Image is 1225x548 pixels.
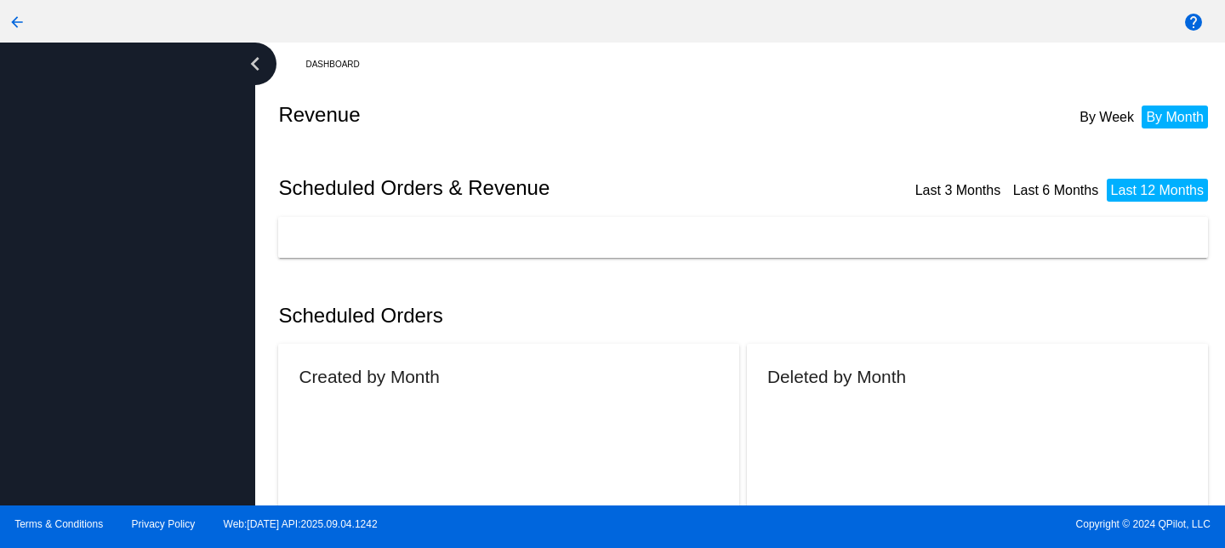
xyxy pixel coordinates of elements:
[7,12,27,32] mat-icon: arrow_back
[132,518,196,530] a: Privacy Policy
[1013,183,1099,197] a: Last 6 Months
[278,176,747,200] h2: Scheduled Orders & Revenue
[278,103,747,127] h2: Revenue
[299,367,439,386] h2: Created by Month
[14,518,103,530] a: Terms & Conditions
[767,367,906,386] h2: Deleted by Month
[1183,12,1204,32] mat-icon: help
[1075,106,1138,128] li: By Week
[1111,183,1204,197] a: Last 12 Months
[278,304,747,328] h2: Scheduled Orders
[305,51,374,77] a: Dashboard
[627,518,1211,530] span: Copyright © 2024 QPilot, LLC
[915,183,1001,197] a: Last 3 Months
[1142,106,1208,128] li: By Month
[224,518,378,530] a: Web:[DATE] API:2025.09.04.1242
[242,50,269,77] i: chevron_left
